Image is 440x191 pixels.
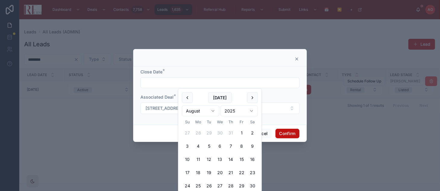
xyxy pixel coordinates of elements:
button: Sunday, August 3rd, 2025 [182,141,193,152]
button: Friday, August 8th, 2025 [236,141,247,152]
th: Friday [236,119,247,125]
button: Tuesday, July 29th, 2025 [204,128,215,138]
button: Monday, August 18th, 2025 [193,167,204,178]
button: Saturday, August 2nd, 2025 [247,128,258,138]
button: Saturday, August 9th, 2025 [247,141,258,152]
button: Wednesday, August 20th, 2025 [215,167,225,178]
button: Thursday, August 21st, 2025 [225,167,236,178]
button: Friday, August 22nd, 2025 [236,167,247,178]
th: Tuesday [204,119,215,125]
button: Tuesday, August 5th, 2025 [204,141,215,152]
th: Sunday [182,119,193,125]
button: Tuesday, August 19th, 2025 [204,167,215,178]
button: Friday, August 15th, 2025 [236,154,247,165]
button: Saturday, August 16th, 2025 [247,154,258,165]
button: Monday, August 11th, 2025 [193,154,204,165]
button: Select Button [140,103,300,114]
th: Saturday [247,119,258,125]
th: Thursday [225,119,236,125]
button: Friday, August 1st, 2025 [236,128,247,138]
button: Sunday, August 17th, 2025 [182,167,193,178]
span: Close Date [140,69,162,74]
button: Monday, July 28th, 2025 [193,128,204,138]
button: Wednesday, August 6th, 2025 [215,141,225,152]
button: Thursday, July 31st, 2025 [225,128,236,138]
th: Wednesday [215,119,225,125]
span: Associated Deal [140,94,174,100]
button: Thursday, August 14th, 2025 [225,154,236,165]
button: Confirm [275,129,300,138]
button: Wednesday, August 13th, 2025 [215,154,225,165]
button: Sunday, August 10th, 2025 [182,154,193,165]
button: Sunday, July 27th, 2025 [182,128,193,138]
button: Monday, August 4th, 2025 [193,141,204,152]
th: Monday [193,119,204,125]
span: [STREET_ADDRESS][PERSON_NAME] [146,105,220,111]
button: Wednesday, July 30th, 2025 [215,128,225,138]
button: Saturday, August 23rd, 2025 [247,167,258,178]
button: Tuesday, August 12th, 2025 [204,154,215,165]
button: [DATE] [208,92,232,103]
button: Thursday, August 7th, 2025 [225,141,236,152]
